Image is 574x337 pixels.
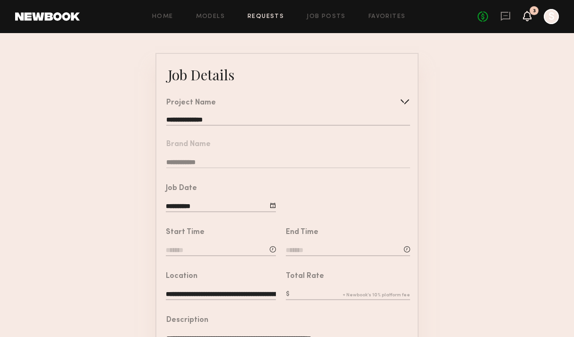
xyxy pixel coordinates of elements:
[248,14,284,20] a: Requests
[152,14,173,20] a: Home
[533,9,536,14] div: 3
[286,273,324,280] div: Total Rate
[307,14,346,20] a: Job Posts
[166,273,197,280] div: Location
[196,14,225,20] a: Models
[168,65,234,84] div: Job Details
[166,317,208,324] div: Description
[368,14,406,20] a: Favorites
[166,229,205,236] div: Start Time
[286,229,318,236] div: End Time
[166,185,197,192] div: Job Date
[166,99,216,107] div: Project Name
[544,9,559,24] a: S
